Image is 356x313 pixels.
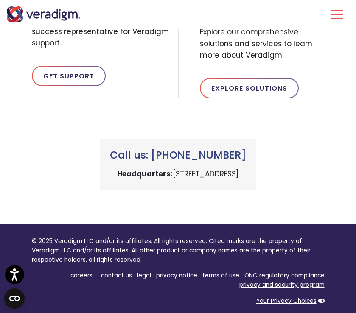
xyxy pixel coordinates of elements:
[110,149,246,162] h3: Call us: [PHONE_NUMBER]
[6,6,81,22] img: Veradigm logo
[202,271,239,279] a: terms of use
[32,11,172,53] span: Get in touch with a customer success representative for Veradigm support.
[101,271,132,279] a: contact us
[32,237,325,264] p: © 2025 Veradigm LLC and/or its affiliates. All rights reserved. Cited marks are the property of V...
[156,271,197,279] a: privacy notice
[200,78,299,98] a: Explore Solutions
[331,3,343,25] button: Toggle Navigation Menu
[32,66,106,86] a: Get Support
[4,288,25,309] button: Open CMP widget
[70,271,93,279] a: careers
[117,169,173,179] strong: Headquarters:
[137,271,151,279] a: legal
[239,281,325,289] a: privacy and security program
[256,297,317,305] a: Your Privacy Choices
[200,23,325,64] span: Explore our comprehensive solutions and services to learn more about Veradigm.
[110,168,246,180] p: [STREET_ADDRESS]
[244,271,325,279] a: ONC regulatory compliance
